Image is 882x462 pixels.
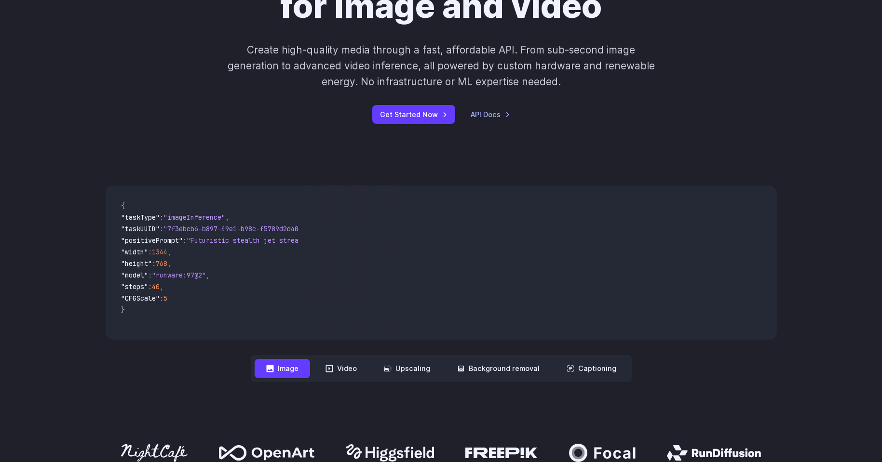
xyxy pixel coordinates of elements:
span: , [160,282,163,291]
button: Video [314,359,368,378]
span: , [225,213,229,222]
span: } [121,305,125,314]
span: "runware:97@2" [152,271,206,279]
span: : [160,224,163,233]
span: , [167,248,171,256]
span: 768 [156,259,167,268]
button: Upscaling [372,359,442,378]
span: "imageInference" [163,213,225,222]
span: "width" [121,248,148,256]
span: "positivePrompt" [121,236,183,245]
span: "taskUUID" [121,224,160,233]
button: Captioning [555,359,628,378]
span: "Futuristic stealth jet streaking through a neon-lit cityscape with glowing purple exhaust" [187,236,538,245]
span: "model" [121,271,148,279]
span: : [148,282,152,291]
span: 1344 [152,248,167,256]
button: Image [255,359,310,378]
span: { [121,201,125,210]
span: , [206,271,210,279]
span: : [183,236,187,245]
span: : [160,213,163,222]
span: : [152,259,156,268]
span: : [148,248,152,256]
a: API Docs [471,109,510,120]
span: "CFGScale" [121,294,160,303]
span: "7f3ebcb6-b897-49e1-b98c-f5789d2d40d7" [163,224,310,233]
span: : [148,271,152,279]
button: Background removal [446,359,551,378]
span: "steps" [121,282,148,291]
span: "taskType" [121,213,160,222]
span: "height" [121,259,152,268]
a: Get Started Now [372,105,455,124]
span: 5 [163,294,167,303]
span: : [160,294,163,303]
span: , [167,259,171,268]
p: Create high-quality media through a fast, affordable API. From sub-second image generation to adv... [226,42,656,90]
span: 40 [152,282,160,291]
